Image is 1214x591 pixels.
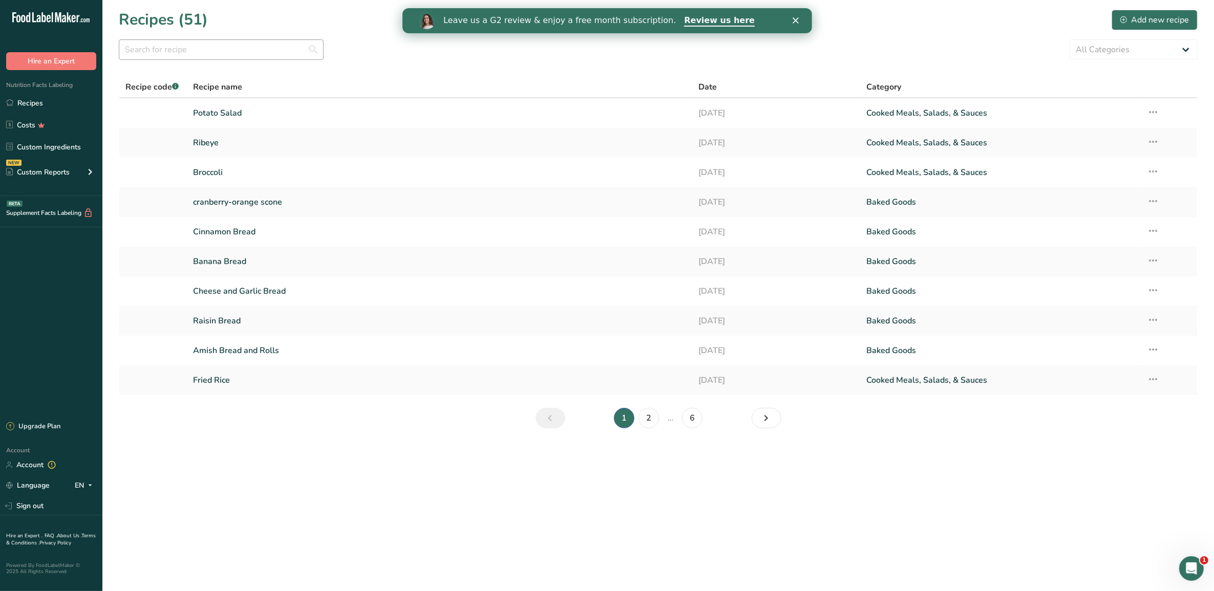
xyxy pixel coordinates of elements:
[698,191,855,213] a: [DATE]
[1179,556,1204,581] iframe: Intercom live chat
[193,340,686,361] a: Amish Bread and Rolls
[866,191,1135,213] a: Baked Goods
[39,539,71,546] a: Privacy Policy
[125,81,179,93] span: Recipe code
[1120,14,1189,26] div: Add new recipe
[698,280,855,302] a: [DATE]
[682,408,702,428] a: Page 6.
[866,310,1135,332] a: Baked Goods
[6,476,50,494] a: Language
[193,162,686,183] a: Broccoli
[193,251,686,272] a: Banana Bread
[866,81,901,93] span: Category
[119,8,208,31] h1: Recipes (51)
[866,102,1135,124] a: Cooked Meals, Salads, & Sauces
[866,162,1135,183] a: Cooked Meals, Salads, & Sauces
[638,408,659,428] a: Page 2.
[866,369,1135,391] a: Cooked Meals, Salads, & Sauces
[1200,556,1208,564] span: 1
[57,532,81,539] a: About Us .
[45,532,57,539] a: FAQ .
[866,340,1135,361] a: Baked Goods
[698,221,855,243] a: [DATE]
[75,479,96,492] div: EN
[6,532,96,546] a: Terms & Conditions .
[698,251,855,272] a: [DATE]
[866,280,1135,302] a: Baked Goods
[193,191,686,213] a: cranberry-orange scone
[402,8,812,33] iframe: Intercom live chat banner
[6,562,96,575] div: Powered By FoodLabelMaker © 2025 All Rights Reserved
[6,160,22,166] div: NEW
[866,221,1135,243] a: Baked Goods
[6,52,96,70] button: Hire an Expert
[752,408,781,428] a: Next page
[193,102,686,124] a: Potato Salad
[193,221,686,243] a: Cinnamon Bread
[698,132,855,154] a: [DATE]
[6,532,42,539] a: Hire an Expert .
[7,201,23,207] div: BETA
[193,310,686,332] a: Raisin Bread
[193,280,686,302] a: Cheese and Garlic Bread
[193,81,242,93] span: Recipe name
[193,132,686,154] a: Ribeye
[698,102,855,124] a: [DATE]
[119,39,324,60] input: Search for recipe
[6,167,70,178] div: Custom Reports
[698,340,855,361] a: [DATE]
[698,81,717,93] span: Date
[1112,10,1198,30] button: Add new recipe
[866,132,1135,154] a: Cooked Meals, Salads, & Sauces
[698,369,855,391] a: [DATE]
[6,422,60,432] div: Upgrade Plan
[536,408,565,428] a: Previous page
[698,162,855,183] a: [DATE]
[698,310,855,332] a: [DATE]
[866,251,1135,272] a: Baked Goods
[193,369,686,391] a: Fried Rice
